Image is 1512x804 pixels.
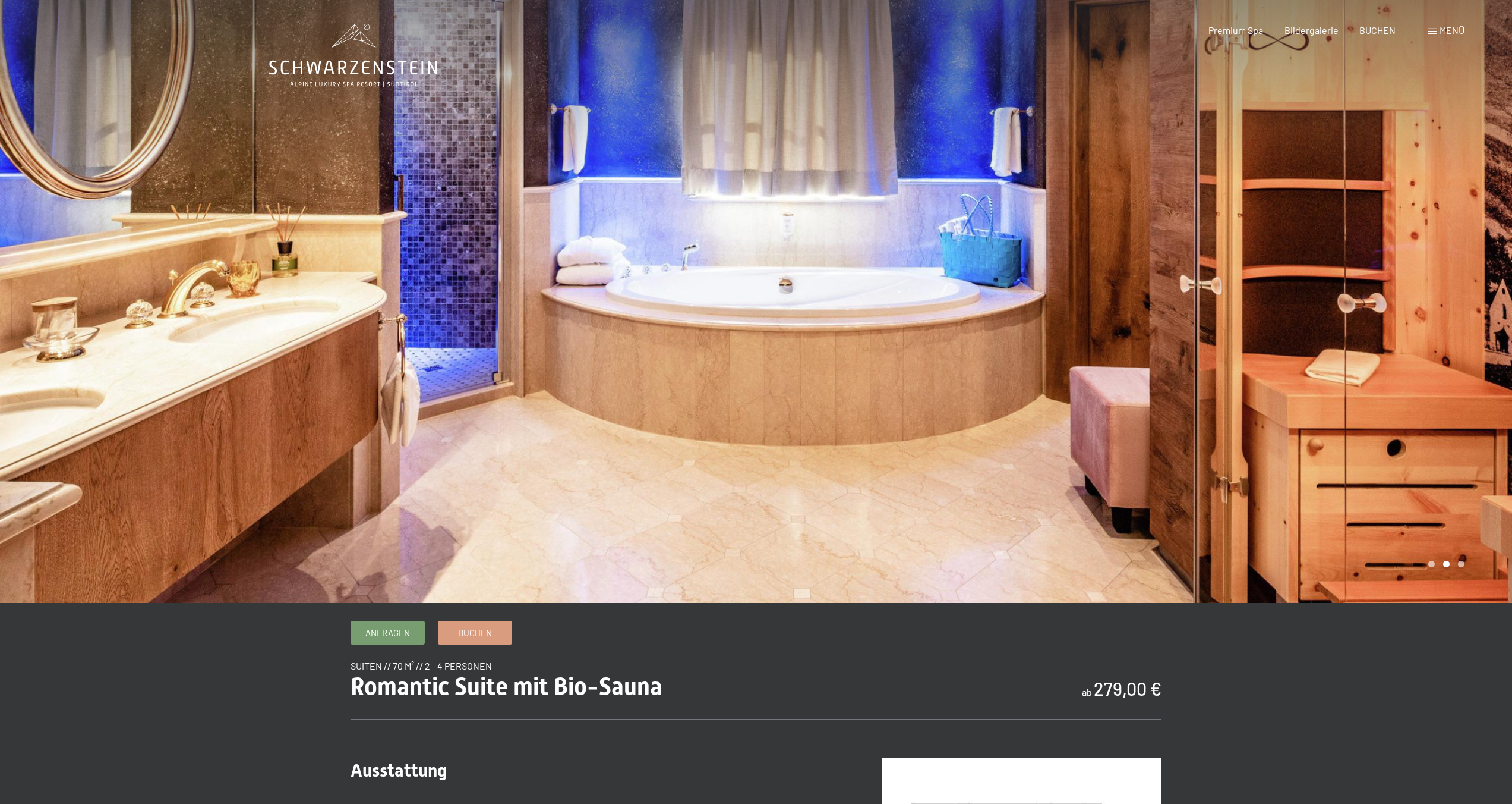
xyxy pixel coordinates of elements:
[1208,24,1263,36] a: Premium Spa
[1094,678,1161,699] b: 279,00 €
[458,627,492,639] span: Buchen
[1440,24,1464,36] span: Menü
[351,673,662,701] span: Romantic Suite mit Bio-Sauna
[351,621,424,644] a: Anfragen
[365,627,410,639] span: Anfragen
[1359,24,1396,36] a: BUCHEN
[1082,686,1092,698] span: ab
[351,660,492,671] span: Suiten // 70 m² // 2 - 4 Personen
[1284,24,1339,36] a: Bildergalerie
[351,760,447,781] span: Ausstattung
[438,621,512,644] a: Buchen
